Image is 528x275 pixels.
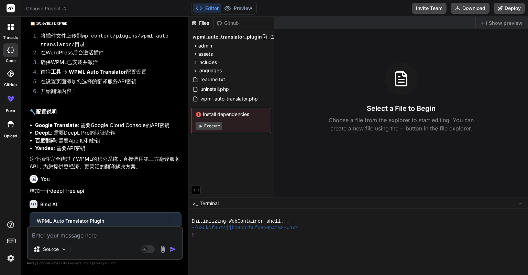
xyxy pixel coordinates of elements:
li: 前往 配置设置 [35,68,181,78]
li: 确保WPML已安装并激活 [35,59,181,68]
p: Source [43,246,59,253]
span: uninstall.php [200,85,230,93]
li: 开始翻译内容！ [35,87,181,97]
span: >_ [192,200,198,207]
h2: 📋 [30,19,181,27]
li: : 需要DeepL Pro的认证密钥 [35,129,181,137]
li: : 需要API密钥 [35,145,181,152]
span: admin [198,42,212,49]
span: Initializing WebContainer shell... [191,218,289,225]
h6: Bind AI [40,201,57,208]
img: icon [169,246,176,253]
div: WPML Auto Translator Plugin [37,218,163,224]
p: 增加一个deepl free api [30,187,181,195]
button: Execute [196,122,222,130]
span: ❯ [191,232,195,238]
span: wpml_auto_translator_plugin [192,33,262,40]
li: 在设置页面添加您选择的翻译服务API密钥 [35,78,181,87]
li: 在WordPress后台激活插件 [35,49,181,59]
div: Click to open Workbench [37,225,163,231]
p: 这个插件完全绕过了WPML的积分系统，直接调用第三方翻译服务API，为您提供更经济、更灵活的翻译解决方案。 [30,155,181,171]
span: − [519,200,522,207]
span: Show preview [489,20,522,27]
strong: Google Translate [35,122,78,128]
button: Deploy [494,3,525,14]
span: wpml-auto-translator.php [200,95,258,103]
div: Files [188,20,213,27]
label: threads [3,35,18,41]
img: settings [5,252,16,264]
h2: 🔧 [30,108,181,116]
code: wp-content/plugins/wpml-auto-translator/ [41,33,172,48]
label: GitHub [4,82,17,88]
li: : 需要Google Cloud Console的API密钥 [35,121,181,129]
span: privacy [92,261,104,265]
strong: 配置说明 [36,108,57,115]
button: Preview [221,3,255,13]
button: − [517,198,524,209]
button: WPML Auto Translator PluginClick to open Workbench [30,213,170,235]
span: readme.txt [200,75,226,84]
li: 将插件文件上传到 目录 [35,32,181,49]
img: attachment [159,245,167,253]
div: Github [214,20,242,27]
button: Invite Team [412,3,447,14]
span: assets [198,51,213,57]
p: Always double-check its answers. Your in Bind [27,260,183,266]
label: Upload [4,133,17,139]
button: Download [451,3,489,14]
strong: 工具 → WPML Auto Translator [51,68,126,75]
h6: You [41,176,50,182]
strong: Yandex [35,145,54,151]
span: languages [198,67,222,74]
strong: 安装使用步骤 [36,19,67,26]
span: Terminal [200,200,219,207]
img: Pick Models [61,246,67,252]
h3: Select a File to Begin [367,104,436,113]
li: : 需要App ID和密钥 [35,137,181,145]
span: ~/u3uk0f35zsjjbn9cprh6fq9h0p4tm2-wnxx [191,225,298,231]
strong: DeepL [35,129,51,136]
span: Choose Project [26,5,67,12]
span: Install dependencies [196,111,267,118]
span: includes [198,59,217,66]
button: Editor [193,3,221,13]
label: prem [6,108,15,114]
label: code [6,58,15,64]
strong: 百度翻译 [35,137,56,144]
p: Choose a file from the explorer to start editing. You can create a new file using the + button in... [324,116,478,133]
